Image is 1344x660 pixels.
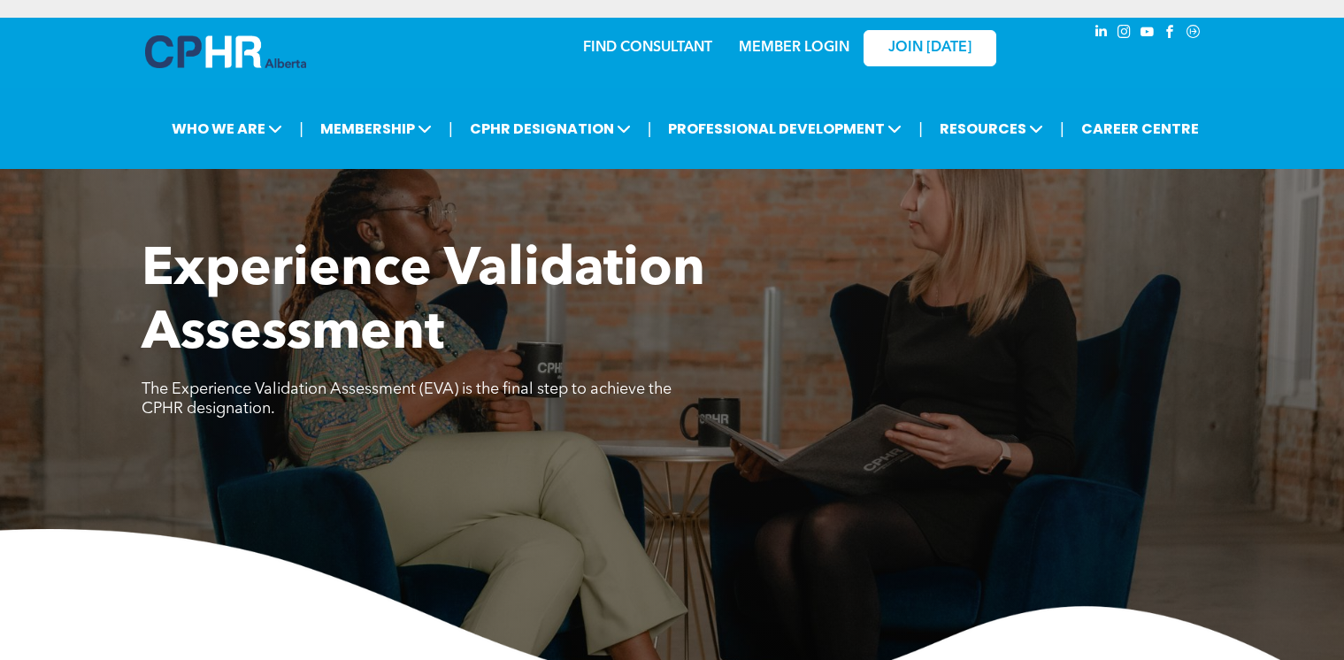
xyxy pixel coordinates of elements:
[299,111,303,147] li: |
[648,111,652,147] li: |
[918,111,923,147] li: |
[1092,22,1111,46] a: linkedin
[1184,22,1203,46] a: Social network
[864,30,996,66] a: JOIN [DATE]
[142,381,672,417] span: The Experience Validation Assessment (EVA) is the final step to achieve the CPHR designation.
[1060,111,1064,147] li: |
[449,111,453,147] li: |
[1138,22,1157,46] a: youtube
[166,112,288,145] span: WHO WE ARE
[1115,22,1134,46] a: instagram
[145,35,306,68] img: A blue and white logo for cp alberta
[465,112,636,145] span: CPHR DESIGNATION
[739,41,849,55] a: MEMBER LOGIN
[1161,22,1180,46] a: facebook
[315,112,437,145] span: MEMBERSHIP
[142,244,705,361] span: Experience Validation Assessment
[583,41,712,55] a: FIND CONSULTANT
[663,112,907,145] span: PROFESSIONAL DEVELOPMENT
[888,40,972,57] span: JOIN [DATE]
[1076,112,1204,145] a: CAREER CENTRE
[934,112,1048,145] span: RESOURCES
